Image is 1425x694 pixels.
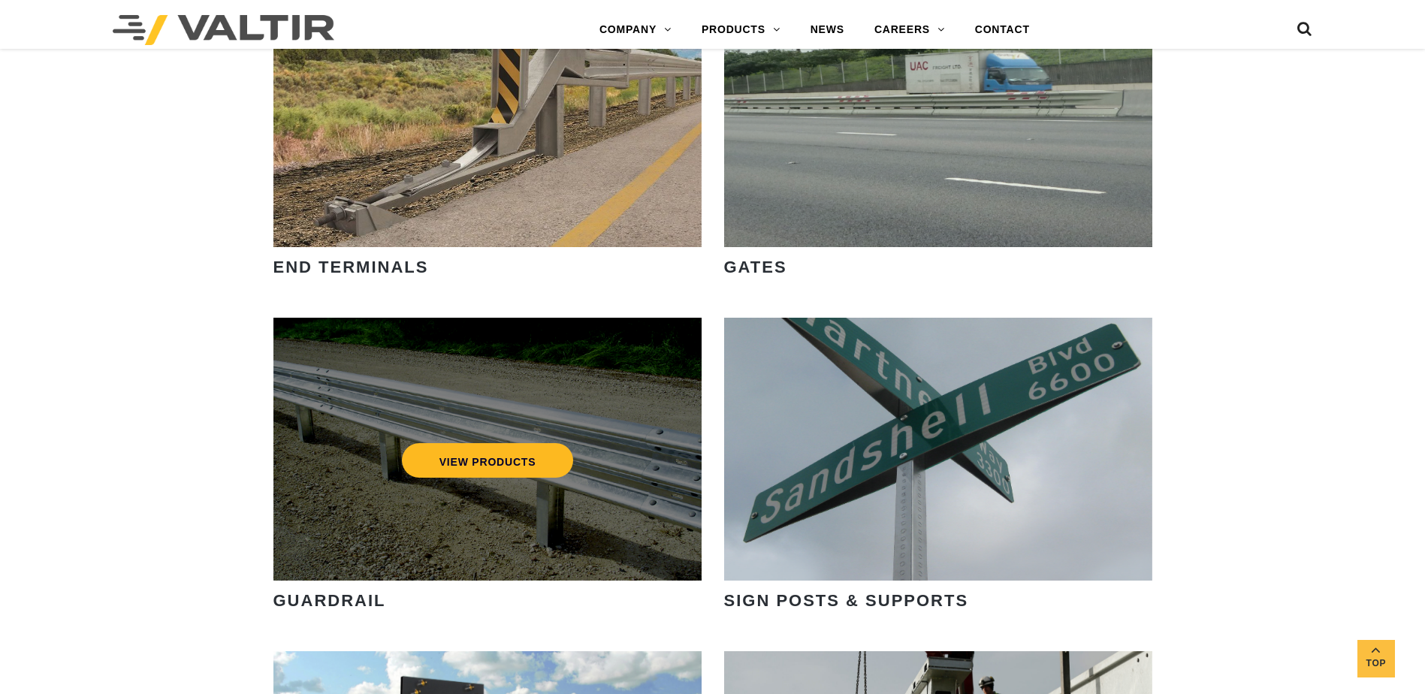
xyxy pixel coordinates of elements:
[796,15,859,45] a: NEWS
[273,591,386,610] strong: GUARDRAIL
[273,258,429,276] strong: END TERMINALS
[859,15,960,45] a: CAREERS
[113,15,334,45] img: Valtir
[724,258,787,276] strong: GATES
[1357,655,1395,672] span: Top
[584,15,687,45] a: COMPANY
[960,15,1045,45] a: CONTACT
[687,15,796,45] a: PRODUCTS
[1357,640,1395,677] a: Top
[724,591,969,610] strong: SIGN POSTS & SUPPORTS
[401,443,573,478] a: VIEW PRODUCTS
